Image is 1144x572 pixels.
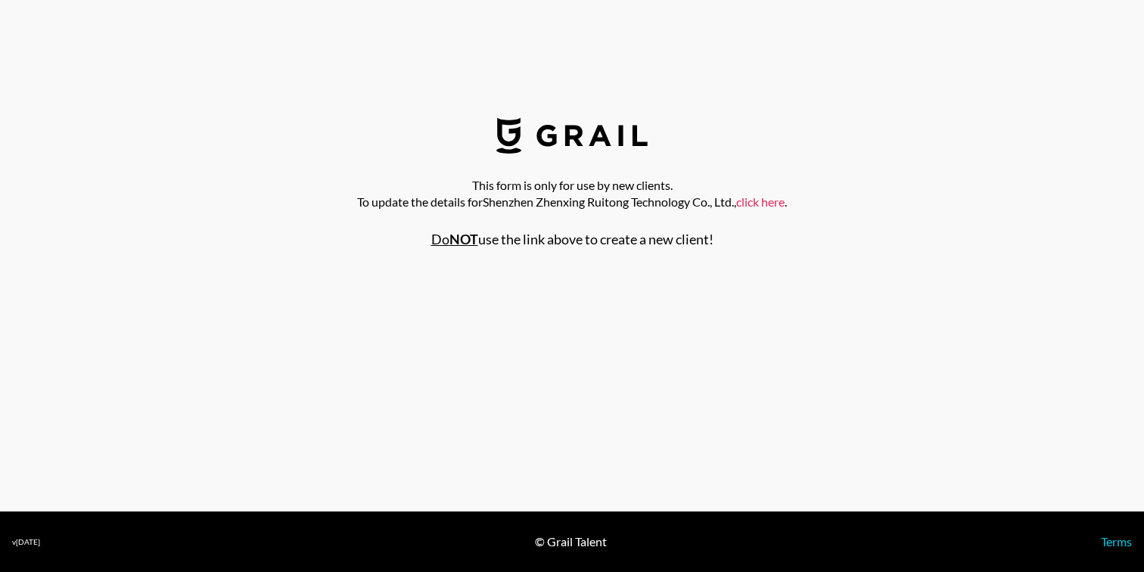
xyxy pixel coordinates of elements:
[12,193,1132,211] p: To update the details for Shenzhen Zhenxing Ruitong Technology Co., Ltd. , .
[535,534,607,549] div: © Grail Talent
[496,117,648,154] img: Grail Talent Logo
[12,537,40,547] div: v [DATE]
[1101,534,1132,549] a: Terms
[12,178,1132,250] div: This form is only for use by new clients.
[12,229,1132,250] p: use the link above to create a new client!
[449,231,478,247] strong: NOT
[736,194,785,209] a: click here
[431,231,478,247] u: Do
